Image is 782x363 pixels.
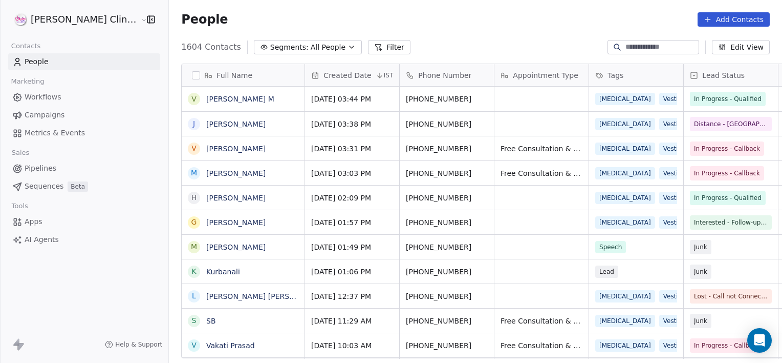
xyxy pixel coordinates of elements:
[311,242,393,252] span: [DATE] 01:49 PM
[406,144,488,154] span: [PHONE_NUMBER]
[270,42,309,53] span: Segments:
[193,118,195,129] div: J
[747,328,772,353] div: Open Intercom Messenger
[206,243,266,251] a: [PERSON_NAME]
[494,64,589,86] div: Appointment Type
[501,144,582,154] span: Free Consultation & Free Screening
[206,120,266,128] a: [PERSON_NAME]
[595,216,655,229] span: [MEDICAL_DATA]
[191,241,197,252] div: m
[311,94,393,104] span: [DATE] 03:44 PM
[406,291,488,301] span: [PHONE_NUMBER]
[206,194,266,202] a: [PERSON_NAME]
[694,144,760,154] span: In Progress - Callback
[311,316,393,326] span: [DATE] 11:29 AM
[182,64,305,86] div: Full Name
[659,315,686,327] span: Vestib
[25,56,49,67] span: People
[406,193,488,203] span: [PHONE_NUMBER]
[702,70,745,80] span: Lead Status
[25,181,63,192] span: Sequences
[684,64,778,86] div: Lead Status
[181,41,241,53] span: 1604 Contacts
[694,193,762,203] span: In Progress - Qualified
[595,167,655,179] span: [MEDICAL_DATA]
[311,340,393,351] span: [DATE] 10:03 AM
[659,143,686,155] span: Vestib
[659,192,686,204] span: Vestib
[8,160,160,177] a: Pipelines
[192,143,197,154] div: V
[7,198,32,214] span: Tools
[368,40,410,54] button: Filter
[418,70,471,80] span: Phone Number
[206,169,266,177] a: [PERSON_NAME]
[206,317,216,325] a: SB
[694,94,762,104] span: In Progress - Qualified
[595,241,626,253] span: Speech
[698,12,770,27] button: Add Contacts
[8,231,160,248] a: AI Agents
[182,87,305,359] div: grid
[659,216,686,229] span: Vestib
[501,168,582,178] span: Free Consultation & Free Screening
[694,217,768,228] span: Interested - Follow-up for Apt
[694,291,768,301] span: Lost - Call not Connected
[595,118,655,130] span: [MEDICAL_DATA]
[659,167,686,179] span: Vestib
[192,291,196,301] div: L
[25,163,56,174] span: Pipelines
[206,292,328,300] a: [PERSON_NAME] [PERSON_NAME]
[8,89,160,106] a: Workflows
[206,95,274,103] a: [PERSON_NAME] M
[8,125,160,142] a: Metrics & Events
[406,316,488,326] span: [PHONE_NUMBER]
[595,290,655,302] span: [MEDICAL_DATA]
[595,143,655,155] span: [MEDICAL_DATA]
[406,168,488,178] span: [PHONE_NUMBER]
[192,266,197,277] div: K
[501,340,582,351] span: Free Consultation & Free Screening
[192,340,197,351] div: V
[501,316,582,326] span: Free Consultation & Free Screening
[25,110,64,120] span: Campaigns
[694,119,768,129] span: Distance - [GEOGRAPHIC_DATA]
[68,181,88,192] span: Beta
[400,64,494,86] div: Phone Number
[659,118,686,130] span: Vestib
[311,291,393,301] span: [DATE] 12:37 PM
[595,192,655,204] span: [MEDICAL_DATA]
[206,218,266,227] a: [PERSON_NAME]
[8,178,160,195] a: SequencesBeta
[659,339,686,352] span: Vestib
[694,316,707,326] span: Junk
[595,266,618,278] span: Lead
[311,267,393,277] span: [DATE] 01:06 PM
[694,340,760,351] span: In Progress - Callback
[8,107,160,124] a: Campaigns
[694,168,760,178] span: In Progress - Callback
[659,290,686,302] span: Vestib
[25,216,42,227] span: Apps
[406,217,488,228] span: [PHONE_NUMBER]
[206,341,255,350] a: Vakati Prasad
[191,168,197,178] div: M
[7,145,34,160] span: Sales
[8,53,160,70] a: People
[659,93,686,105] span: Vestib
[115,340,162,349] span: Help & Support
[311,42,345,53] span: All People
[694,267,707,277] span: Junk
[192,94,197,105] div: V
[311,119,393,129] span: [DATE] 03:38 PM
[7,74,49,89] span: Marketing
[191,217,197,228] div: G
[311,217,393,228] span: [DATE] 01:57 PM
[384,71,394,79] span: IST
[595,93,655,105] span: [MEDICAL_DATA]
[31,13,138,26] span: [PERSON_NAME] Clinic External
[14,13,27,26] img: RASYA-Clinic%20Circle%20icon%20Transparent.png
[192,315,197,326] div: S
[311,193,393,203] span: [DATE] 02:09 PM
[206,268,240,276] a: Kurbanali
